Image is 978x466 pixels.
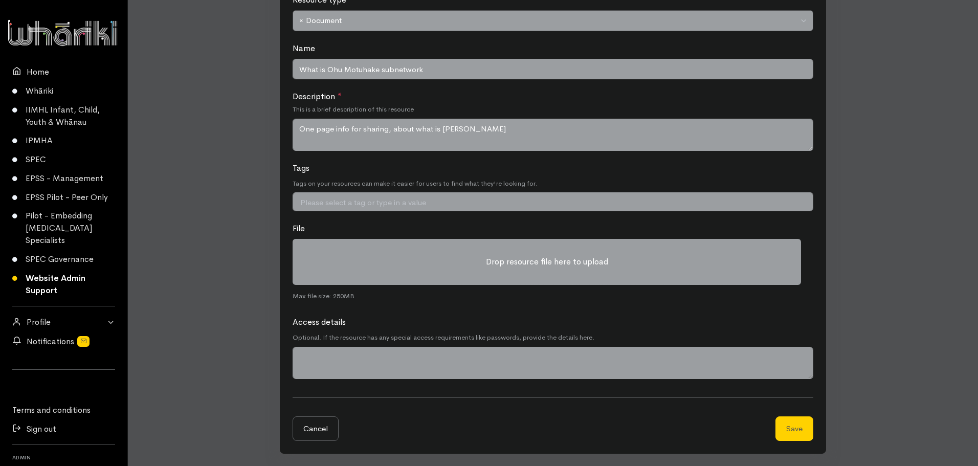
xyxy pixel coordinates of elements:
span: Remove all items [299,15,303,27]
label: Description [293,91,342,103]
input: Please select a tag or type in a value [299,197,815,209]
span: Document [299,15,798,27]
label: Tags [293,162,309,174]
span: Drop resource file here to upload [486,256,608,267]
small: Optional. If the resource has any special access requirements like passwords, provide the details... [293,332,813,343]
a: Cancel [293,416,339,441]
small: Tags on your resources can make it easier for users to find what they're looking for. [293,179,813,189]
span: Document [293,10,813,31]
button: Save [775,416,813,441]
iframe: LinkedIn Embedded Content [43,376,84,388]
small: This is a brief description of this resource [293,104,813,115]
label: Access details [293,316,346,328]
small: Max file size: 250MB [293,291,801,301]
label: File [293,223,305,235]
label: Name [293,42,315,55]
h6: Admin [12,451,115,463]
